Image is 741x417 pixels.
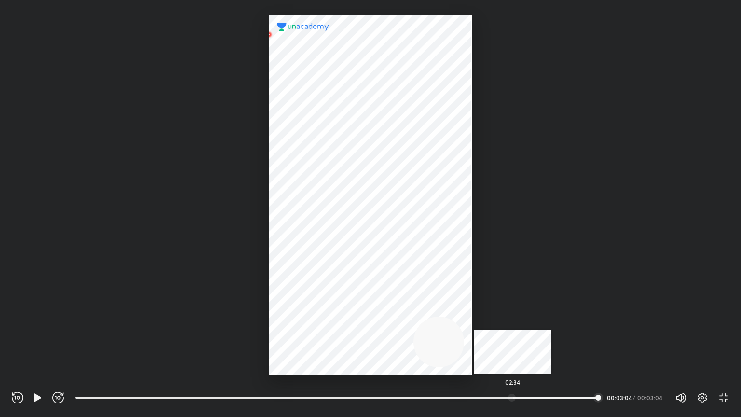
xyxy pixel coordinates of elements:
img: wMgqJGBwKWe8AAAAABJRU5ErkJggg== [263,28,275,40]
div: 00:03:04 [607,395,631,401]
div: 00:03:04 [637,395,664,401]
img: logo.2a7e12a2.svg [277,23,329,31]
div: / [633,395,635,401]
h5: 02:34 [505,379,520,385]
